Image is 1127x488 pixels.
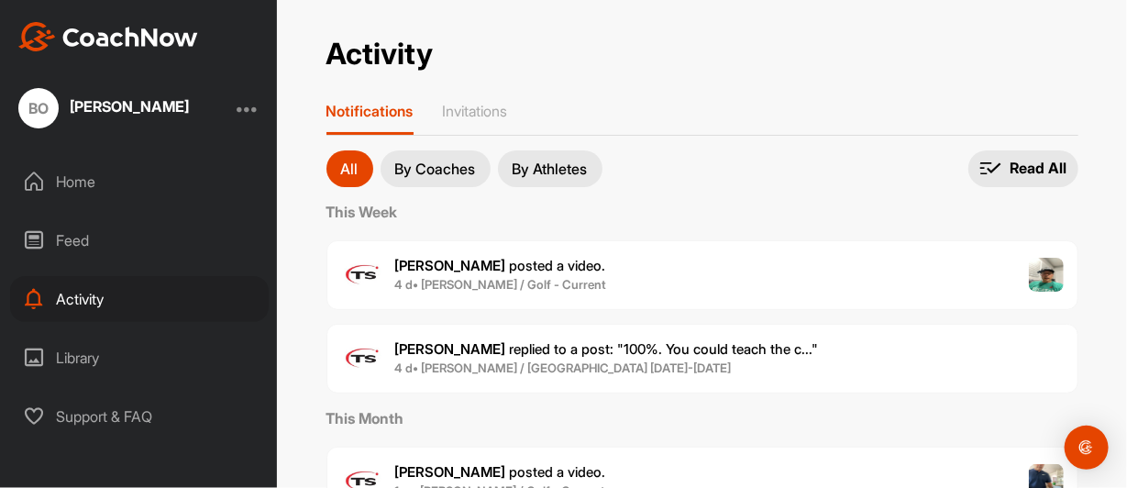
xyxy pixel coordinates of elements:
h2: Activity [326,37,434,72]
img: user avatar [341,338,381,379]
img: post image [1029,258,1064,293]
span: replied to a post : "100%. You could teach the c..." [395,340,819,358]
div: [PERSON_NAME] [70,99,189,114]
span: posted a video . [395,463,606,481]
div: Feed [10,217,269,263]
button: All [326,150,373,187]
b: [PERSON_NAME] [395,340,506,358]
label: This Month [326,407,1078,429]
p: Notifications [326,102,414,120]
p: All [341,161,359,176]
b: [PERSON_NAME] [395,257,506,274]
div: Home [10,159,269,205]
div: Support & FAQ [10,394,269,439]
p: Invitations [443,102,508,120]
b: [PERSON_NAME] [395,463,506,481]
p: By Athletes [513,161,588,176]
div: Activity [10,276,269,322]
b: 4 d • [PERSON_NAME] / Golf - Current [395,277,607,292]
button: By Coaches [381,150,491,187]
label: This Week [326,201,1078,223]
button: By Athletes [498,150,602,187]
p: Read All [1011,159,1067,178]
span: posted a video . [395,257,606,274]
div: Library [10,335,269,381]
div: BO [18,88,59,128]
b: 4 d • [PERSON_NAME] / [GEOGRAPHIC_DATA] [DATE]-[DATE] [395,360,732,375]
p: By Coaches [395,161,476,176]
img: user avatar [341,255,381,295]
img: CoachNow [18,22,198,51]
div: Open Intercom Messenger [1065,426,1109,470]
